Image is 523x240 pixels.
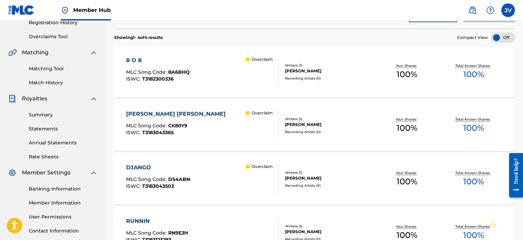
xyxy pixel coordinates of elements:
[457,34,488,41] span: Compact View
[8,48,17,57] img: Matching
[395,63,418,68] p: Your Shares:
[285,224,374,229] div: Writers ( 1 )
[126,56,190,65] div: 8 O 8
[126,230,168,236] span: MLC Song Code :
[90,169,98,177] img: expand
[90,95,98,103] img: expand
[114,46,515,97] a: 8 O 8MLC Song Code:8A6BHQISWC:T3182300336 OverclaimWriters (1)[PERSON_NAME]Recording Artists (0)Y...
[285,175,374,181] div: [PERSON_NAME]
[126,129,142,136] span: ISWC :
[114,153,515,204] a: DJANGOMLC Song Code:DS4ABNISWC:T3183043503 OverclaimWriters (1)[PERSON_NAME]Recording Artists (0)...
[486,6,494,14] img: help
[29,19,98,26] a: Registration History
[489,207,523,240] iframe: Chat Widget
[8,95,16,103] img: Royalties
[126,76,142,82] span: ISWC :
[142,129,174,136] span: T3183043365
[504,148,523,203] iframe: Resource Center
[285,116,374,122] div: Writers ( 1 )
[126,176,168,182] span: MLC Song Code :
[29,33,98,40] a: Overclaims Tool
[395,117,418,122] p: Your Shares:
[397,175,417,188] span: 100 %
[168,176,190,182] span: DS4ABN
[501,3,515,17] div: User Menu
[29,79,98,86] a: Match History
[90,48,98,57] img: expand
[395,224,418,229] p: Your Shares:
[126,183,142,189] span: ISWC :
[29,185,98,193] a: Banking Information
[29,65,98,72] a: Matching Tool
[8,169,16,177] img: Member Settings
[114,100,515,151] a: [PERSON_NAME] [PERSON_NAME]MLC Song Code:CK80Y9ISWC:T3183043365 OverclaimWriters (1)[PERSON_NAME]...
[285,76,374,81] div: Recording Artists ( 0 )
[8,5,35,15] img: MLC Logo
[252,56,273,62] p: Overclaim
[491,214,495,235] div: Drag
[285,122,374,128] div: [PERSON_NAME]
[468,6,477,14] img: search
[285,170,374,175] div: Writers ( 1 )
[168,69,190,75] span: 8A6BHQ
[22,169,70,177] span: Member Settings
[168,123,187,129] span: CK80Y9
[483,3,497,17] div: Help
[114,34,163,41] p: Showing 1 - 4 of 4 results
[29,139,98,146] a: Annual Statements
[285,68,374,74] div: [PERSON_NAME]
[22,95,47,103] span: Royalties
[455,117,492,122] p: Total Known Shares:
[126,123,168,129] span: MLC Song Code :
[142,76,174,82] span: T3182300336
[397,122,417,134] span: 100 %
[395,170,418,175] p: Your Shares:
[61,6,69,14] img: Top Rightsholder
[29,227,98,235] a: Contact Information
[126,164,190,172] div: DJANGO
[22,48,49,57] span: Matching
[252,164,273,170] p: Overclaim
[285,63,374,68] div: Writers ( 1 )
[142,183,174,189] span: T3183043503
[252,110,273,116] p: Overclaim
[397,68,417,81] span: 100 %
[463,175,484,188] span: 100 %
[463,122,484,134] span: 100 %
[29,213,98,221] a: User Permissions
[73,6,111,14] span: Member Hub
[285,129,374,135] div: Recording Artists ( 0 )
[29,199,98,207] a: Member Information
[126,217,188,225] div: RUNNIN
[126,110,229,118] div: [PERSON_NAME] [PERSON_NAME]
[466,3,479,17] a: Public Search
[29,153,98,160] a: Rate Sheets
[285,229,374,235] div: [PERSON_NAME]
[455,224,492,229] p: Total Known Shares:
[455,170,492,175] p: Total Known Shares:
[29,111,98,118] a: Summary
[168,230,188,236] span: RN9E3H
[126,69,168,75] span: MLC Song Code :
[463,68,484,81] span: 100 %
[29,125,98,132] a: Statements
[455,63,492,68] p: Total Known Shares:
[285,183,374,188] div: Recording Artists ( 0 )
